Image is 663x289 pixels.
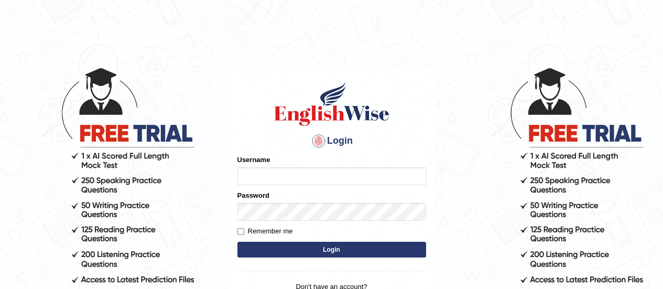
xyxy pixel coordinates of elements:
[272,80,392,127] img: Logo of English Wise sign in for intelligent practice with AI
[237,226,293,237] label: Remember me
[237,228,244,235] input: Remember me
[237,133,426,149] h4: Login
[237,190,269,200] label: Password
[237,242,426,258] button: Login
[237,155,270,165] label: Username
